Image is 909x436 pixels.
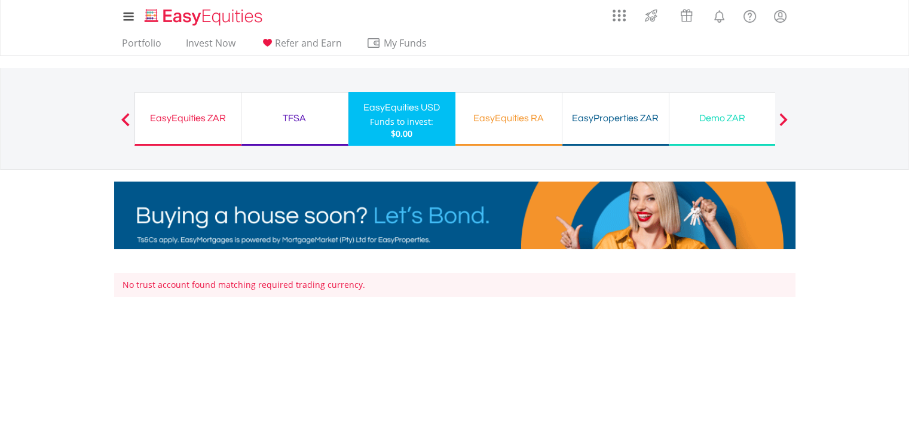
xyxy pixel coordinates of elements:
[772,119,795,131] button: Next
[570,110,662,127] div: EasyProperties ZAR
[669,3,704,25] a: Vouchers
[114,182,795,249] img: EasyMortage Promotion Banner
[391,128,412,139] span: $0.00
[356,99,448,116] div: EasyEquities USD
[114,273,795,297] div: No trust account found matching required trading currency.
[366,35,445,51] span: My Funds
[142,7,267,27] img: EasyEquities_Logo.png
[370,116,433,128] div: Funds to invest:
[677,110,769,127] div: Demo ZAR
[140,3,267,27] a: Home page
[142,110,234,127] div: EasyEquities ZAR
[114,119,137,131] button: Previous
[275,36,342,50] span: Refer and Earn
[765,3,795,29] a: My Profile
[463,110,555,127] div: EasyEquities RA
[613,9,626,22] img: grid-menu-icon.svg
[641,6,661,25] img: thrive-v2.svg
[117,37,166,56] a: Portfolio
[249,110,341,127] div: TFSA
[677,6,696,25] img: vouchers-v2.svg
[734,3,765,27] a: FAQ's and Support
[181,37,240,56] a: Invest Now
[704,3,734,27] a: Notifications
[255,37,347,56] a: Refer and Earn
[605,3,633,22] a: AppsGrid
